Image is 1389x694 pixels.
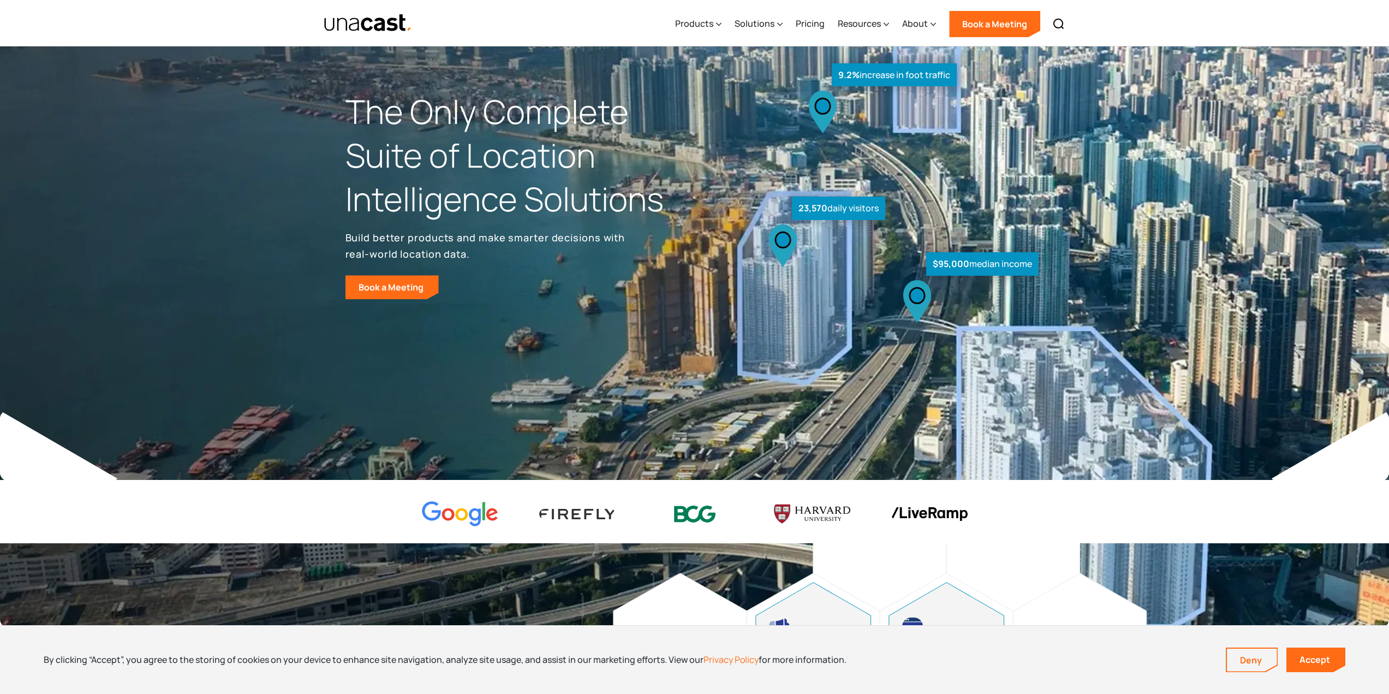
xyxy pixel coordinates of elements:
a: Deny [1227,649,1277,672]
a: home [324,14,413,33]
a: Book a Meeting [345,275,439,299]
div: About [902,17,928,30]
img: Firefly Advertising logo [539,509,616,519]
img: Google logo Color [422,501,498,527]
a: Pricing [796,2,825,46]
h1: The Only Complete Suite of Location Intelligence Solutions [345,90,695,221]
div: increase in foot traffic [832,63,957,87]
div: Resources [838,2,889,46]
p: Build better products and make smarter decisions with real-world location data. [345,229,629,262]
strong: $95,000 [933,258,969,270]
img: developing products icon [902,618,923,635]
img: Unacast text logo [324,14,413,33]
img: liveramp logo [891,507,968,521]
div: Products [675,17,713,30]
img: BCG logo [657,499,733,530]
a: Book a Meeting [949,11,1040,37]
strong: 9.2% [838,69,860,81]
div: Solutions [735,2,783,46]
img: advertising and marketing icon [769,618,790,635]
div: daily visitors [792,197,885,220]
img: Search icon [1052,17,1065,31]
div: Products [675,2,722,46]
div: By clicking “Accept”, you agree to the storing of cookies on your device to enhance site navigati... [44,654,846,666]
div: About [902,2,936,46]
img: Harvard U logo [774,501,850,527]
a: Privacy Policy [704,654,759,666]
div: median income [926,252,1039,276]
div: Solutions [735,17,774,30]
a: Accept [1286,648,1345,672]
div: Resources [838,17,881,30]
strong: 23,570 [798,202,827,214]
